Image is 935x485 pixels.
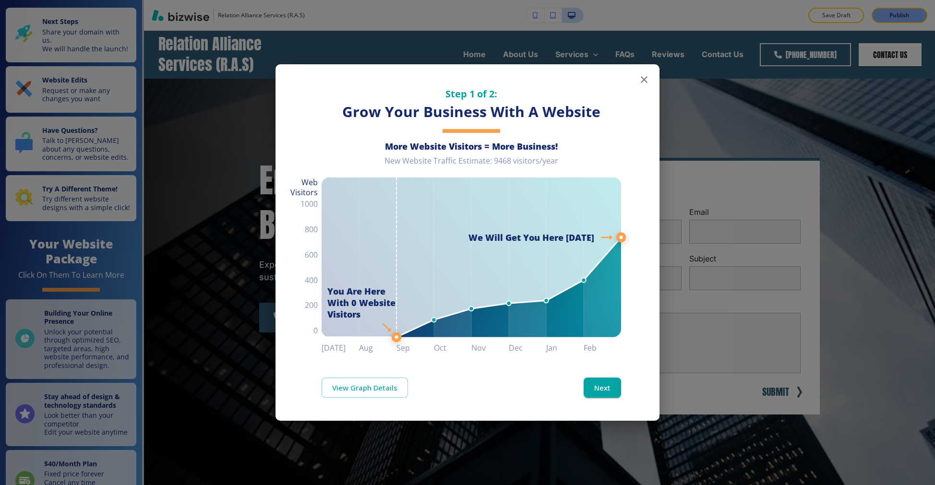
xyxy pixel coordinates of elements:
[396,341,434,355] h6: Sep
[322,141,621,152] h6: More Website Visitors = More Business!
[471,341,509,355] h6: Nov
[359,341,396,355] h6: Aug
[546,341,584,355] h6: Jan
[322,102,621,122] h3: Grow Your Business With A Website
[322,341,359,355] h6: [DATE]
[322,156,621,174] div: New Website Traffic Estimate: 9468 visitors/year
[509,341,546,355] h6: Dec
[322,87,621,100] h5: Step 1 of 2:
[322,378,408,398] a: View Graph Details
[584,341,621,355] h6: Feb
[584,378,621,398] button: Next
[434,341,471,355] h6: Oct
